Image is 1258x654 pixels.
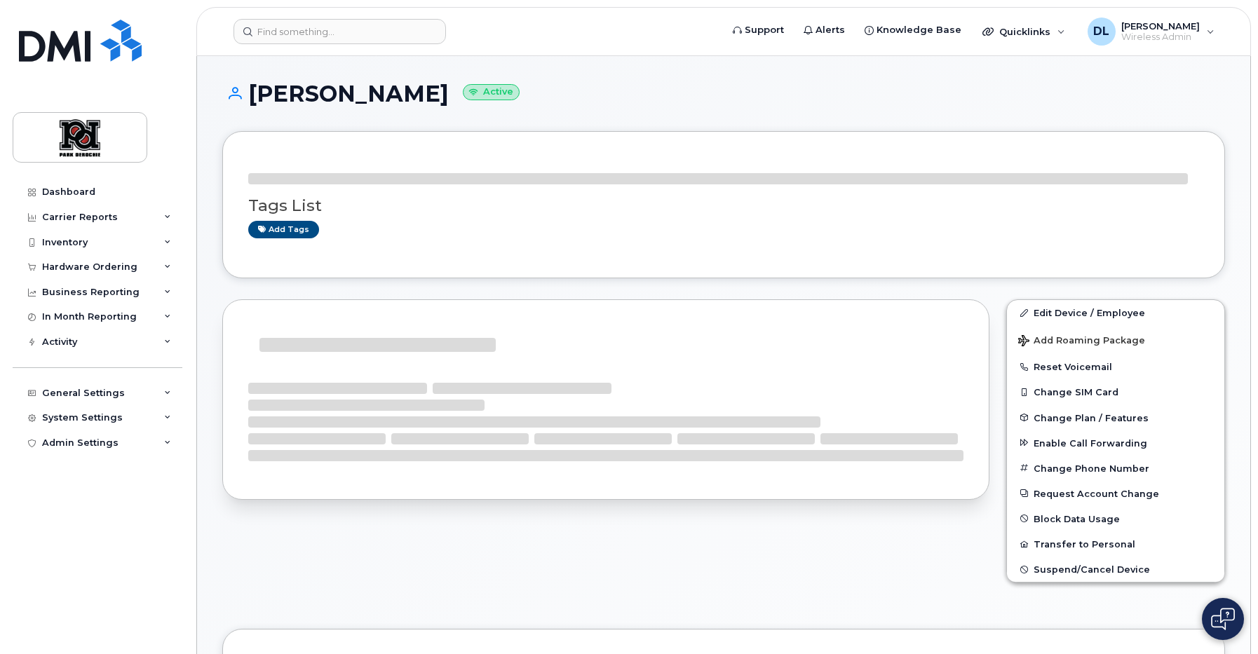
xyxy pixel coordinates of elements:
[1018,335,1145,348] span: Add Roaming Package
[248,221,319,238] a: Add tags
[463,84,520,100] small: Active
[1007,506,1224,531] button: Block Data Usage
[1034,412,1149,423] span: Change Plan / Features
[1007,300,1224,325] a: Edit Device / Employee
[1007,325,1224,354] button: Add Roaming Package
[1007,456,1224,481] button: Change Phone Number
[1007,379,1224,404] button: Change SIM Card
[1007,481,1224,506] button: Request Account Change
[1007,405,1224,430] button: Change Plan / Features
[1007,354,1224,379] button: Reset Voicemail
[1007,557,1224,582] button: Suspend/Cancel Device
[1007,531,1224,557] button: Transfer to Personal
[222,81,1225,106] h1: [PERSON_NAME]
[1211,608,1235,630] img: Open chat
[1034,564,1150,575] span: Suspend/Cancel Device
[1034,437,1147,448] span: Enable Call Forwarding
[248,197,1199,214] h3: Tags List
[1007,430,1224,456] button: Enable Call Forwarding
